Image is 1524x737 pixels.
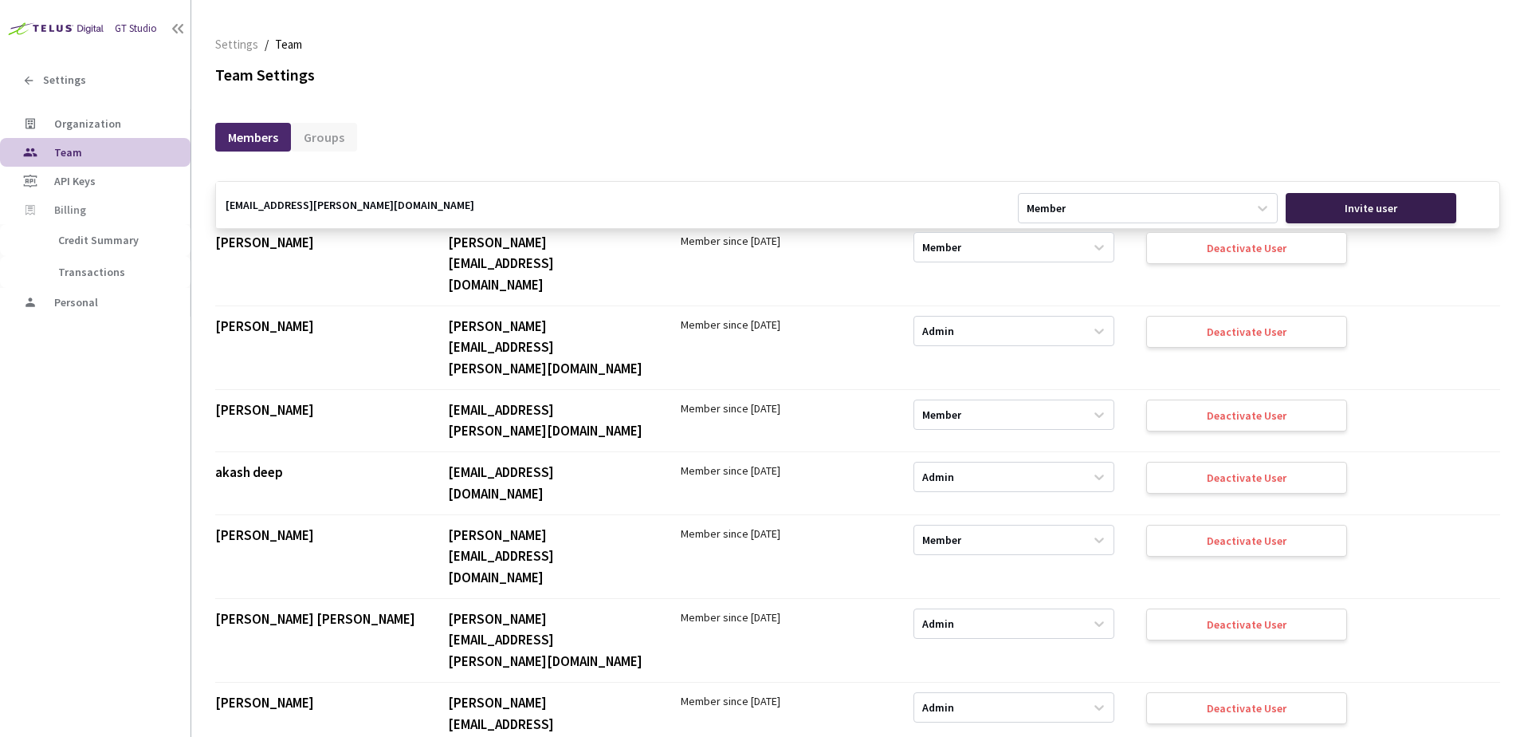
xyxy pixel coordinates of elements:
div: Team Settings [215,64,1500,87]
span: Transactions [58,265,125,279]
div: [PERSON_NAME][EMAIL_ADDRESS][PERSON_NAME][DOMAIN_NAME] [448,316,649,380]
div: GT Studio [115,22,157,37]
span: Billing [54,203,86,217]
span: Settings [215,35,258,54]
div: [PERSON_NAME][EMAIL_ADDRESS][DOMAIN_NAME] [448,525,649,589]
div: Admin [922,616,954,631]
div: Deactivate User [1207,471,1286,484]
li: / [265,35,269,54]
div: Deactivate User [1207,325,1286,338]
a: Settings [212,35,261,53]
span: Settings [43,73,86,87]
div: Deactivate User [1207,702,1286,715]
div: [PERSON_NAME][EMAIL_ADDRESS][DOMAIN_NAME] [448,232,649,296]
span: Personal [54,295,98,309]
div: Deactivate User [1207,409,1286,422]
div: Member [922,407,961,422]
div: Member [922,532,961,547]
div: [PERSON_NAME] [215,316,416,337]
div: [PERSON_NAME] [215,400,416,421]
span: Team [275,35,302,54]
div: [EMAIL_ADDRESS][PERSON_NAME][DOMAIN_NAME] [448,400,649,442]
div: Groups [291,123,357,152]
div: [PERSON_NAME] [215,525,416,546]
div: Member [922,239,961,254]
div: [PERSON_NAME] [PERSON_NAME] [215,609,416,630]
span: Organization [54,116,121,131]
div: Admin [922,700,954,715]
div: Deactivate User [1207,534,1286,547]
div: [PERSON_NAME] [215,232,416,254]
div: Members [215,123,291,152]
div: Deactivate User [1207,242,1286,254]
div: Admin [922,470,954,485]
div: Member since [DATE] [681,232,882,250]
div: Member since [DATE] [681,609,882,626]
div: Member since [DATE] [681,400,882,417]
div: Member since [DATE] [681,316,882,333]
div: Deactivate User [1207,618,1286,631]
div: Member since [DATE] [681,525,882,542]
div: [PERSON_NAME][EMAIL_ADDRESS][PERSON_NAME][DOMAIN_NAME] [448,609,649,672]
input: Enter an email you’d want to send an invite to [216,182,1018,228]
div: akash deep [215,462,416,483]
div: Member since [DATE] [681,692,882,710]
div: Member since [DATE] [681,462,882,479]
div: Member [1027,200,1066,215]
span: Credit Summary [58,233,139,247]
span: API Keys [54,174,96,188]
div: Admin [922,323,954,338]
span: Team [54,145,82,160]
div: Invite user [1345,202,1397,215]
div: [PERSON_NAME] [215,692,416,714]
div: [EMAIL_ADDRESS][DOMAIN_NAME] [448,462,649,504]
